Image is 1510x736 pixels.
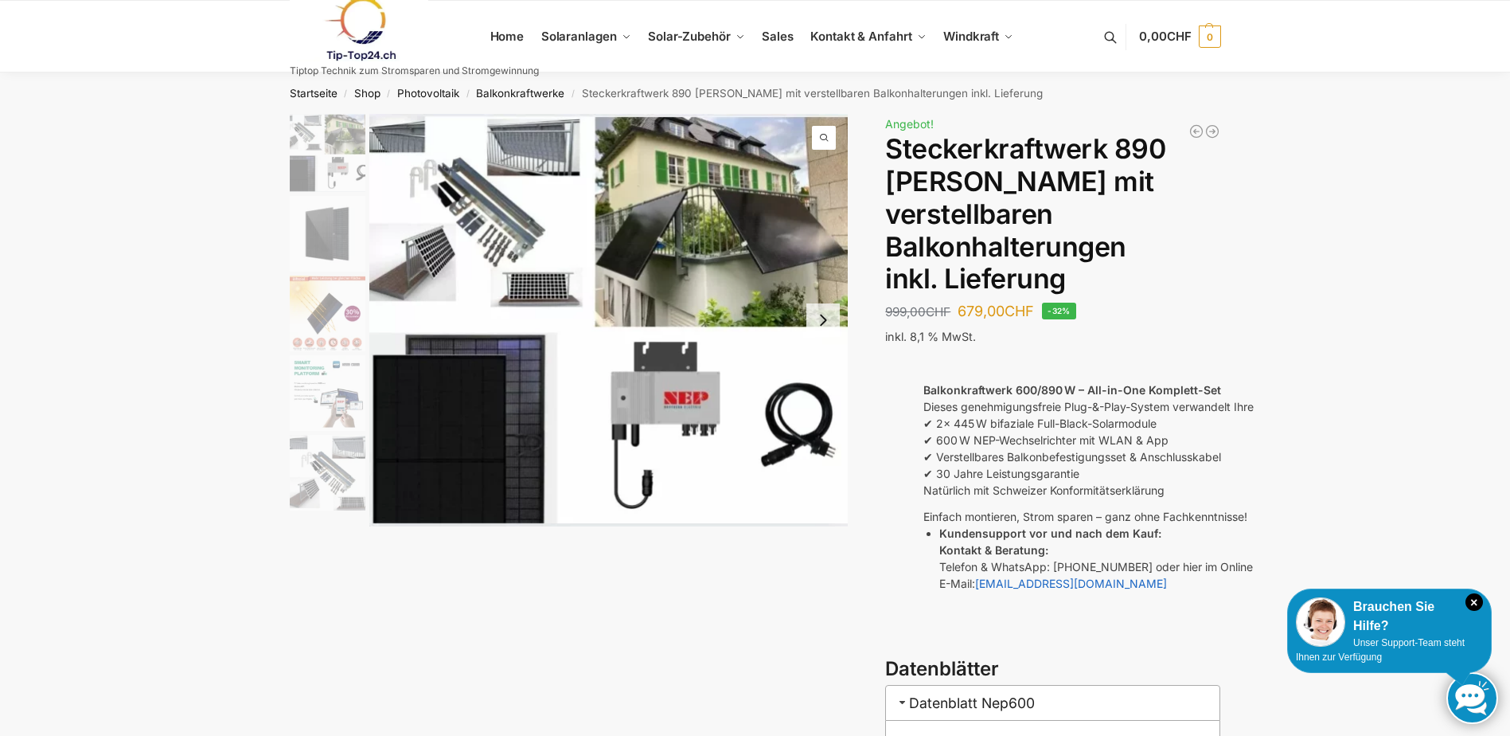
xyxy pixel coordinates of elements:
[926,304,950,319] span: CHF
[943,29,999,44] span: Windkraft
[648,29,731,44] span: Solar-Zubehör
[762,29,794,44] span: Sales
[541,29,617,44] span: Solaranlagen
[806,303,840,337] button: Next slide
[642,1,751,72] a: Solar-Zubehör
[885,304,950,319] bdi: 999,00
[1042,303,1076,319] span: -32%
[885,656,1220,683] h3: Datenblätter
[564,88,581,100] span: /
[1199,25,1221,48] span: 0
[1139,29,1191,44] span: 0,00
[1296,597,1483,636] div: Brauchen Sie Hilfe?
[354,87,380,100] a: Shop
[1139,13,1220,61] a: 0,00CHF 0
[939,543,1048,557] strong: Kontakt & Beratung:
[476,87,564,100] a: Balkonkraftwerke
[369,114,849,527] a: 860 Watt Komplett mit BalkonhalterungKomplett mit Balkonhalterung
[338,88,354,100] span: /
[804,1,933,72] a: Kontakt & Anfahrt
[1296,597,1345,647] img: Customer service
[369,114,849,527] img: Komplett mit Balkonhalterung
[459,88,476,100] span: /
[923,383,1221,397] strong: Balkonkraftwerk 600/890 W – All-in-One Komplett-Set
[290,66,539,76] p: Tiptop Technik zum Stromsparen und Stromgewinnung
[937,1,1020,72] a: Windkraft
[1465,593,1483,611] i: Schließen
[975,577,1167,590] a: [EMAIL_ADDRESS][DOMAIN_NAME]
[1204,123,1220,139] a: Balkonkraftwerk 445/600 Watt Bificial
[1296,637,1465,663] span: Unser Support-Team steht Ihnen zur Verfügung
[885,685,1220,721] h3: Datenblatt Nep600
[939,527,1161,540] strong: Kundensupport vor und nach dem Kauf:
[885,330,976,343] span: inkl. 8,1 % MwSt.
[1167,29,1192,44] span: CHF
[810,29,911,44] span: Kontakt & Anfahrt
[290,355,365,431] img: H2c172fe1dfc145729fae6a5890126e09w.jpg_960x960_39c920dd-527c-43d8-9d2f-57e1d41b5fed_1445x
[290,114,365,192] img: Komplett mit Balkonhalterung
[290,276,365,351] img: Bificial 30 % mehr Leistung
[290,435,365,511] img: Aufstaenderung-Balkonkraftwerk_713x
[397,87,459,100] a: Photovoltaik
[290,87,338,100] a: Startseite
[885,117,934,131] span: Angebot!
[290,196,365,272] img: Maysun
[534,1,637,72] a: Solaranlagen
[885,133,1220,296] h1: Steckerkraftwerk 890 [PERSON_NAME] mit verstellbaren Balkonhalterungen inkl. Lieferung
[380,88,397,100] span: /
[1005,303,1034,319] span: CHF
[958,303,1034,319] bdi: 679,00
[755,1,800,72] a: Sales
[1188,123,1204,139] a: 890/600 Watt bificiales Balkonkraftwerk mit 1 kWh smarten Speicher
[261,72,1249,114] nav: Breadcrumb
